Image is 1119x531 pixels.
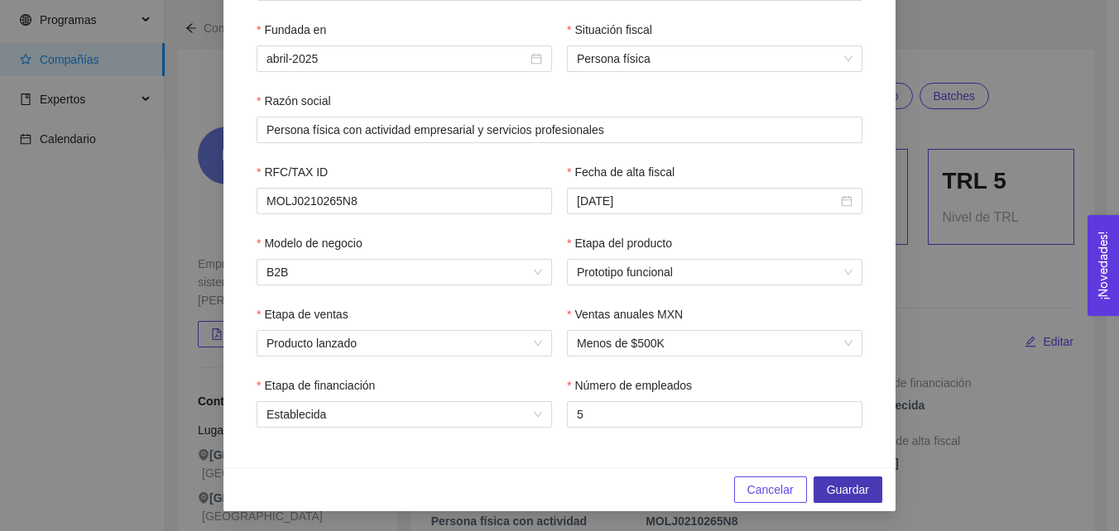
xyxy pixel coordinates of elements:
label: Fundada en [257,21,326,39]
span: Guardar [827,481,869,499]
span: Prototipo funcional [577,260,852,285]
span: B2B [267,260,542,285]
label: RFC/TAX ID [257,163,328,181]
span: Menos de $500K [577,331,852,356]
input: Número de empleados [568,402,862,427]
label: Etapa del producto [567,234,672,252]
span: Establecida [267,402,542,427]
label: Etapa de financiación [257,376,375,395]
label: Modelo de negocio [257,234,363,252]
label: Número de empleados [567,376,692,395]
span: Cancelar [747,481,794,499]
label: Etapa de ventas [257,305,348,323]
label: Fecha de alta fiscal [567,163,675,181]
input: Razón social [257,117,862,143]
input: RFC/TAX ID [257,188,552,214]
button: Open Feedback Widget [1088,215,1119,316]
label: Razón social [257,92,331,110]
button: Cancelar [734,476,807,503]
label: Ventas anuales MXN [567,305,683,323]
span: Producto lanzado [267,331,542,356]
label: Situación fiscal [567,21,652,39]
input: Fecha de alta fiscal [577,192,838,210]
button: Guardar [814,476,882,503]
input: Fundada en [267,50,527,68]
span: Persona física [577,46,852,71]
